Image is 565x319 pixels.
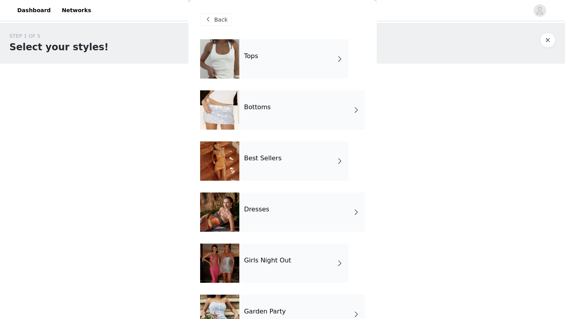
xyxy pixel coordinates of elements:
span: Back [214,16,228,24]
h4: Tops [244,53,258,60]
div: STEP 1 OF 5 [9,32,109,40]
h1: Select your styles! [9,40,109,54]
h4: Girls Night Out [244,257,291,264]
div: avatar [536,4,543,17]
h4: Bottoms [244,104,271,111]
h4: Dresses [244,206,269,213]
a: Networks [57,2,96,19]
h4: Garden Party [244,308,286,315]
a: Dashboard [13,2,55,19]
h4: Best Sellers [244,155,282,162]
